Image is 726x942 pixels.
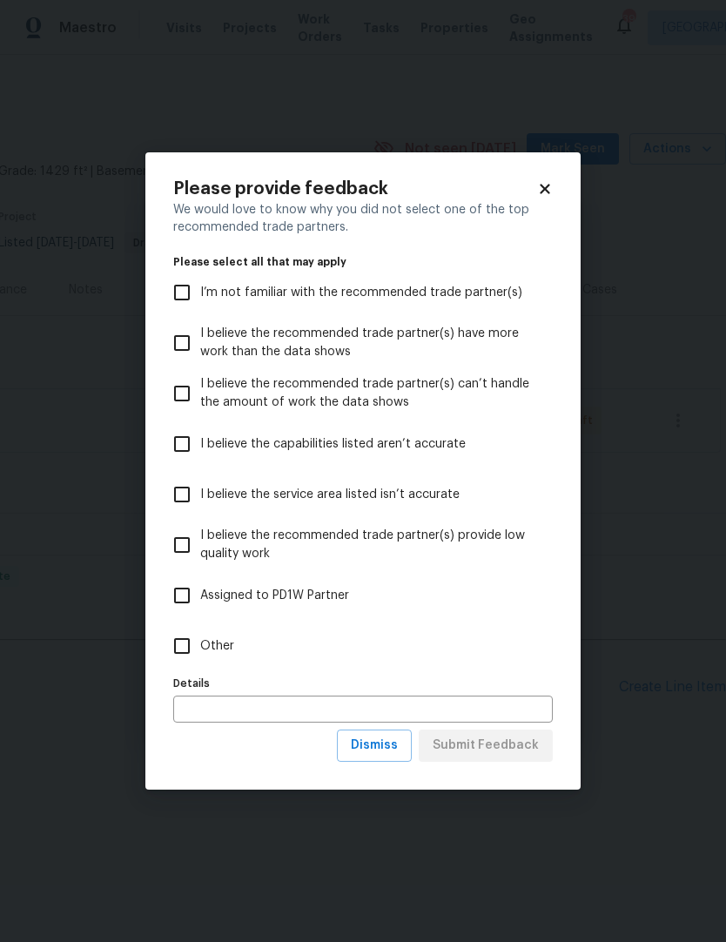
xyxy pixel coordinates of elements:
span: I believe the capabilities listed aren’t accurate [200,435,466,454]
label: Details [173,678,553,689]
h2: Please provide feedback [173,180,537,198]
span: Assigned to PD1W Partner [200,587,349,605]
button: Dismiss [337,730,412,762]
span: Dismiss [351,735,398,757]
legend: Please select all that may apply [173,257,553,267]
span: I believe the recommended trade partner(s) have more work than the data shows [200,325,539,361]
span: Other [200,637,234,656]
div: We would love to know why you did not select one of the top recommended trade partners. [173,201,553,236]
span: I’m not familiar with the recommended trade partner(s) [200,284,522,302]
span: I believe the recommended trade partner(s) can’t handle the amount of work the data shows [200,375,539,412]
span: I believe the service area listed isn’t accurate [200,486,460,504]
span: I believe the recommended trade partner(s) provide low quality work [200,527,539,563]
